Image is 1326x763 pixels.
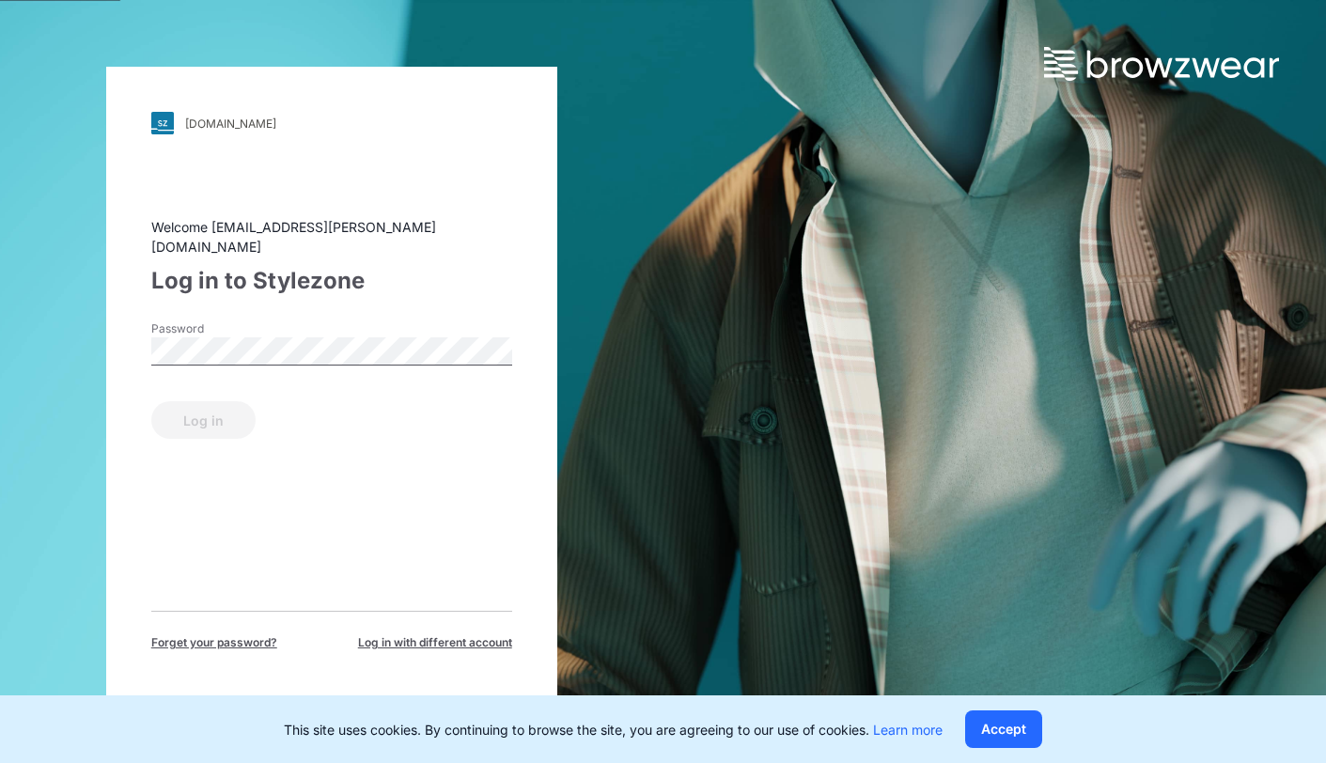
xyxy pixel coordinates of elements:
[284,720,943,740] p: This site uses cookies. By continuing to browse the site, you are agreeing to our use of cookies.
[873,722,943,738] a: Learn more
[1044,47,1279,81] img: browzwear-logo.73288ffb.svg
[151,264,512,298] div: Log in to Stylezone
[151,320,283,337] label: Password
[151,112,512,134] a: [DOMAIN_NAME]
[358,634,512,651] span: Log in with different account
[151,634,277,651] span: Forget your password?
[151,112,174,134] img: svg+xml;base64,PHN2ZyB3aWR0aD0iMjgiIGhlaWdodD0iMjgiIHZpZXdCb3g9IjAgMCAyOCAyOCIgZmlsbD0ibm9uZSIgeG...
[185,117,276,131] div: [DOMAIN_NAME]
[965,710,1042,748] button: Accept
[151,217,512,257] div: Welcome [EMAIL_ADDRESS][PERSON_NAME][DOMAIN_NAME]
